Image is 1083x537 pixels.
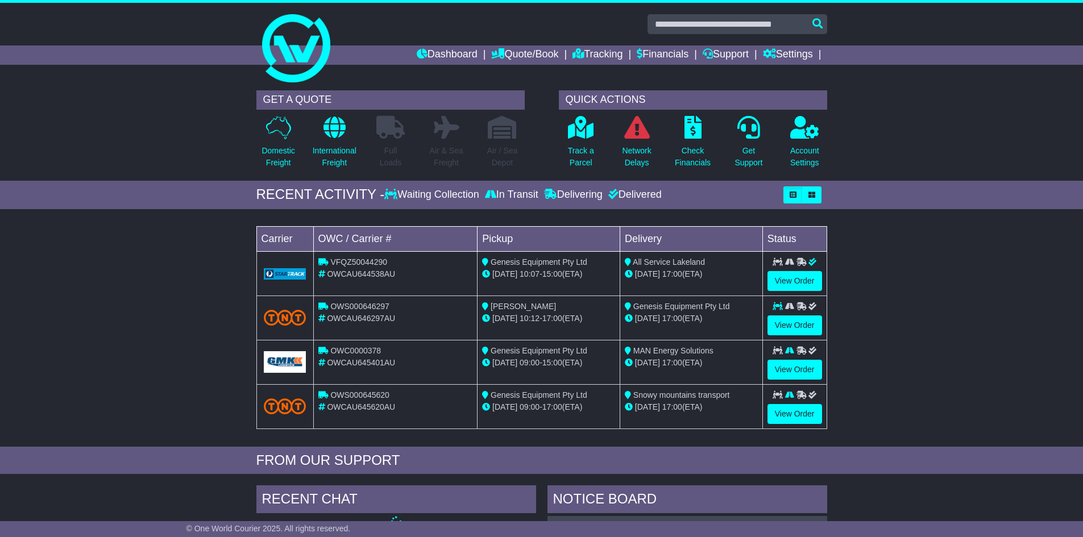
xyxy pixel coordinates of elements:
span: 09:00 [520,402,540,411]
span: OWS000646297 [330,302,389,311]
a: Track aParcel [567,115,595,175]
span: [PERSON_NAME] [491,302,556,311]
p: Check Financials [675,145,711,169]
a: View Order [767,271,822,291]
div: QUICK ACTIONS [559,90,827,110]
div: Delivering [541,189,605,201]
span: [DATE] [635,269,660,278]
span: © One World Courier 2025. All rights reserved. [186,524,351,533]
div: - (ETA) [482,357,615,369]
a: CheckFinancials [674,115,711,175]
img: GetCarrierServiceLogo [264,351,306,372]
a: DomesticFreight [261,115,295,175]
span: [DATE] [635,358,660,367]
span: [DATE] [635,314,660,323]
span: Genesis Equipment Pty Ltd [491,390,587,399]
div: Delivered [605,189,662,201]
a: NetworkDelays [621,115,652,175]
span: 17:00 [662,314,682,323]
a: Dashboard [417,45,478,65]
div: - (ETA) [482,268,615,280]
p: Full Loads [376,145,405,169]
span: 17:00 [542,402,562,411]
span: MAN Energy Solutions [633,346,713,355]
div: - (ETA) [482,401,615,413]
p: Account Settings [790,145,819,169]
span: OWCAU645401AU [327,358,395,367]
img: GetCarrierServiceLogo [264,268,306,280]
p: International Freight [313,145,356,169]
p: Get Support [735,145,762,169]
p: Domestic Freight [262,145,294,169]
span: Snowy mountains transport [633,390,730,399]
div: Waiting Collection [384,189,482,201]
a: AccountSettings [790,115,820,175]
span: [DATE] [492,269,517,278]
a: GetSupport [734,115,763,175]
span: 15:00 [542,269,562,278]
div: GET A QUOTE [256,90,525,110]
div: FROM OUR SUPPORT [256,452,827,469]
span: OWCAU646297AU [327,314,395,323]
p: Air & Sea Freight [430,145,463,169]
span: 09:00 [520,358,540,367]
td: Status [762,226,827,251]
p: Air / Sea Depot [487,145,518,169]
div: In Transit [482,189,541,201]
span: 17:00 [662,269,682,278]
span: OWCAU645620AU [327,402,395,411]
div: - (ETA) [482,313,615,324]
div: (ETA) [625,268,758,280]
span: OWC0000378 [330,346,381,355]
td: Pickup [478,226,620,251]
a: Support [703,45,749,65]
a: InternationalFreight [312,115,357,175]
div: RECENT CHAT [256,485,536,516]
span: [DATE] [492,402,517,411]
a: View Order [767,360,822,380]
span: Genesis Equipment Pty Ltd [491,257,587,267]
span: 15:00 [542,358,562,367]
a: View Order [767,404,822,424]
a: Settings [763,45,813,65]
td: Carrier [256,226,313,251]
span: Genesis Equipment Pty Ltd [491,346,587,355]
div: (ETA) [625,357,758,369]
span: [DATE] [492,358,517,367]
a: Tracking [572,45,623,65]
span: 17:00 [662,358,682,367]
p: Network Delays [622,145,651,169]
div: (ETA) [625,313,758,324]
td: OWC / Carrier # [313,226,478,251]
a: Quote/Book [491,45,558,65]
a: View Order [767,315,822,335]
span: OWCAU644538AU [327,269,395,278]
div: NOTICE BOARD [547,485,827,516]
span: 10:12 [520,314,540,323]
span: All Service Lakeland [633,257,705,267]
div: RECENT ACTIVITY - [256,186,385,203]
td: Delivery [620,226,762,251]
span: 17:00 [662,402,682,411]
a: Financials [637,45,688,65]
span: 17:00 [542,314,562,323]
span: 10:07 [520,269,540,278]
span: Genesis Equipment Pty Ltd [633,302,730,311]
img: TNT_Domestic.png [264,310,306,325]
span: [DATE] [492,314,517,323]
div: (ETA) [625,401,758,413]
p: Track a Parcel [568,145,594,169]
span: OWS000645620 [330,390,389,399]
span: VFQZ50044290 [330,257,387,267]
img: TNT_Domestic.png [264,398,306,414]
span: [DATE] [635,402,660,411]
